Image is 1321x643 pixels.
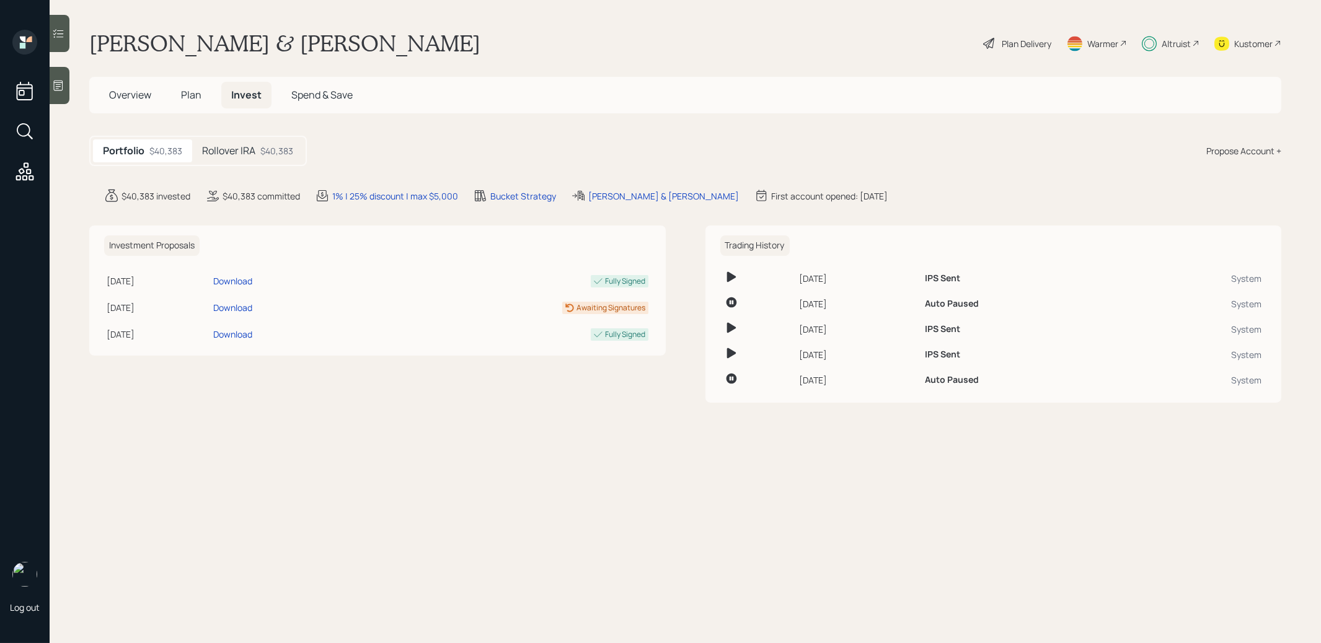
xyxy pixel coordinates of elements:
[1138,297,1261,310] div: System
[109,88,151,102] span: Overview
[799,323,915,336] div: [DATE]
[103,145,144,157] h5: Portfolio
[606,276,646,287] div: Fully Signed
[720,235,790,256] h6: Trading History
[799,272,915,285] div: [DATE]
[606,329,646,340] div: Fully Signed
[925,273,960,284] h6: IPS Sent
[121,190,190,203] div: $40,383 invested
[89,30,480,57] h1: [PERSON_NAME] & [PERSON_NAME]
[1162,37,1191,50] div: Altruist
[223,190,300,203] div: $40,383 committed
[291,88,353,102] span: Spend & Save
[1138,374,1261,387] div: System
[490,190,556,203] div: Bucket Strategy
[1087,37,1118,50] div: Warmer
[925,375,979,385] h6: Auto Paused
[213,328,252,341] div: Download
[107,328,208,341] div: [DATE]
[213,274,252,287] div: Download
[260,144,293,157] div: $40,383
[149,144,182,157] div: $40,383
[202,145,255,157] h5: Rollover IRA
[1234,37,1273,50] div: Kustomer
[1138,348,1261,361] div: System
[799,374,915,387] div: [DATE]
[104,235,200,256] h6: Investment Proposals
[1138,272,1261,285] div: System
[771,190,888,203] div: First account opened: [DATE]
[231,88,262,102] span: Invest
[588,190,739,203] div: [PERSON_NAME] & [PERSON_NAME]
[925,324,960,335] h6: IPS Sent
[925,299,979,309] h6: Auto Paused
[213,301,252,314] div: Download
[1002,37,1051,50] div: Plan Delivery
[332,190,458,203] div: 1% | 25% discount | max $5,000
[925,349,960,360] h6: IPS Sent
[107,274,208,287] div: [DATE]
[12,562,37,587] img: treva-nostdahl-headshot.png
[577,302,646,313] div: Awaiting Signatures
[181,88,201,102] span: Plan
[10,601,40,613] div: Log out
[799,297,915,310] div: [DATE]
[799,348,915,361] div: [DATE]
[107,301,208,314] div: [DATE]
[1138,323,1261,336] div: System
[1206,144,1281,157] div: Propose Account +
